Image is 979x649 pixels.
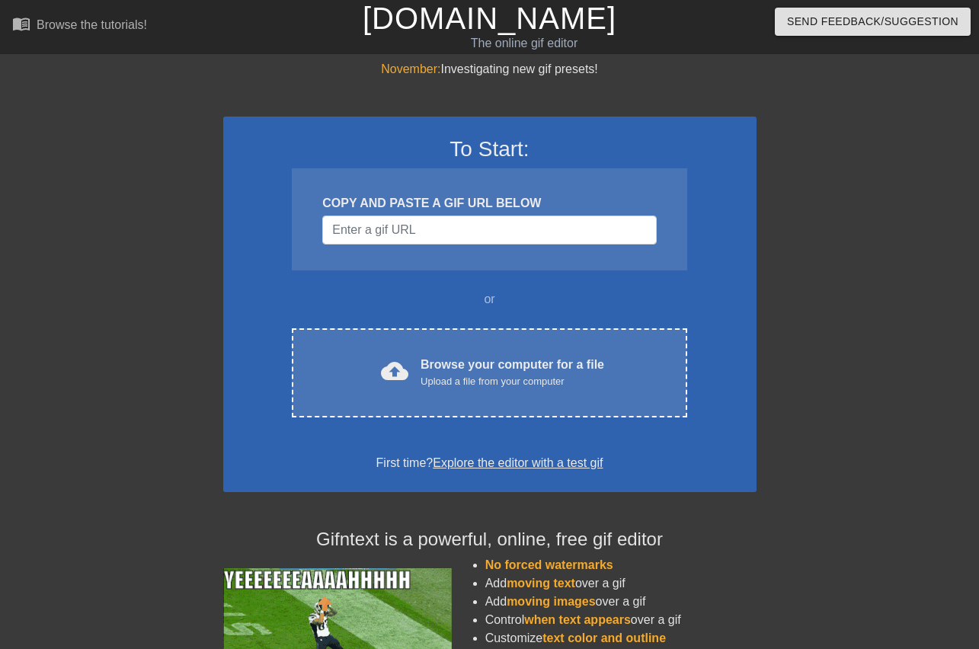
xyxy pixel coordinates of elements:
[37,18,147,31] div: Browse the tutorials!
[12,14,147,38] a: Browse the tutorials!
[787,12,958,31] span: Send Feedback/Suggestion
[433,456,603,469] a: Explore the editor with a test gif
[485,558,613,571] span: No forced watermarks
[542,631,666,644] span: text color and outline
[243,136,737,162] h3: To Start:
[363,2,616,35] a: [DOMAIN_NAME]
[381,62,440,75] span: November:
[263,290,717,309] div: or
[243,454,737,472] div: First time?
[524,613,631,626] span: when text appears
[322,216,656,245] input: Username
[421,374,604,389] div: Upload a file from your computer
[334,34,714,53] div: The online gif editor
[12,14,30,33] span: menu_book
[421,356,604,389] div: Browse your computer for a file
[223,529,757,551] h4: Gifntext is a powerful, online, free gif editor
[485,629,757,647] li: Customize
[381,357,408,385] span: cloud_upload
[507,577,575,590] span: moving text
[485,611,757,629] li: Control over a gif
[507,595,595,608] span: moving images
[485,593,757,611] li: Add over a gif
[223,60,757,78] div: Investigating new gif presets!
[485,574,757,593] li: Add over a gif
[775,8,971,36] button: Send Feedback/Suggestion
[322,194,656,213] div: COPY AND PASTE A GIF URL BELOW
